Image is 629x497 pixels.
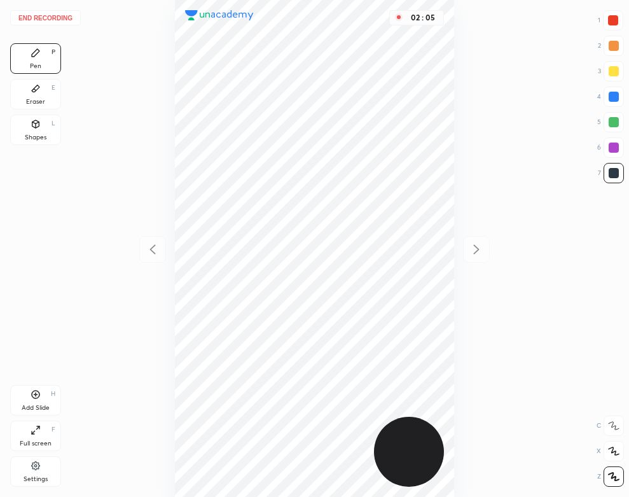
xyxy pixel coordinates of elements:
div: E [52,85,55,91]
div: H [51,391,55,397]
div: 02 : 05 [408,13,438,22]
div: Pen [30,63,41,69]
div: L [52,120,55,127]
div: 4 [597,87,624,107]
div: C [597,416,624,436]
img: logo.38c385cc.svg [185,10,254,20]
div: 1 [598,10,623,31]
div: Z [597,466,624,487]
div: P [52,49,55,55]
div: X [597,441,624,461]
div: 2 [598,36,624,56]
div: Settings [24,476,48,482]
button: End recording [10,10,81,25]
div: F [52,426,55,433]
div: Full screen [20,440,52,447]
div: 5 [597,112,624,132]
div: 6 [597,137,624,158]
div: Add Slide [22,405,50,411]
div: Shapes [25,134,46,141]
div: 7 [598,163,624,183]
div: Eraser [26,99,45,105]
div: 3 [598,61,624,81]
